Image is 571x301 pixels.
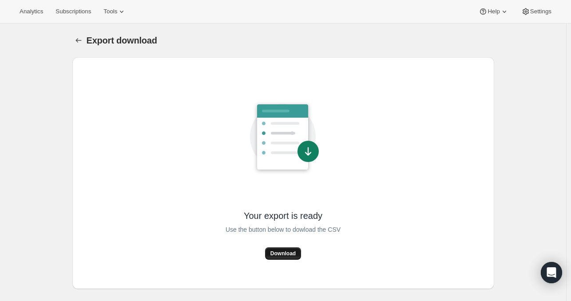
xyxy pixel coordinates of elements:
[87,36,157,45] span: Export download
[244,210,322,222] span: Your export is ready
[103,8,117,15] span: Tools
[516,5,557,18] button: Settings
[473,5,514,18] button: Help
[14,5,48,18] button: Analytics
[50,5,96,18] button: Subscriptions
[226,224,341,235] span: Use the button below to dowload the CSV
[98,5,131,18] button: Tools
[72,34,85,47] button: Export download
[541,262,562,283] div: Open Intercom Messenger
[20,8,43,15] span: Analytics
[270,250,296,257] span: Download
[265,247,301,260] button: Download
[488,8,500,15] span: Help
[56,8,91,15] span: Subscriptions
[530,8,551,15] span: Settings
